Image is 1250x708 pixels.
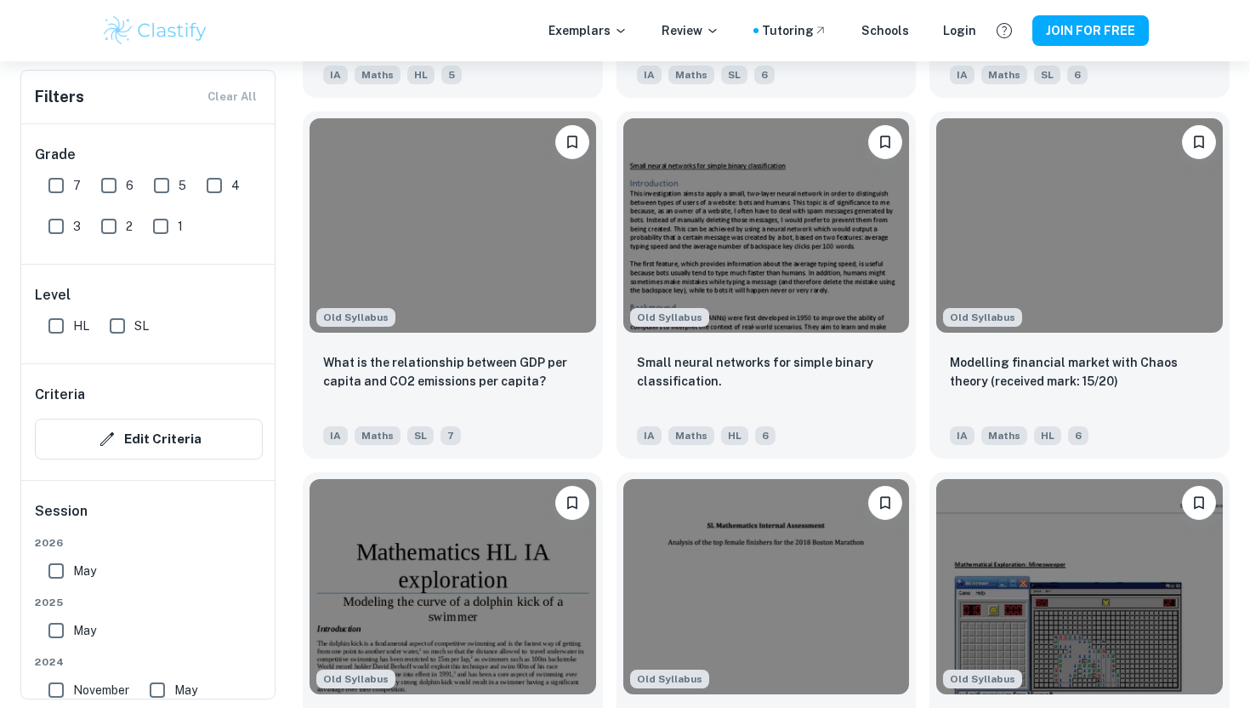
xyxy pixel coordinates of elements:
[1034,426,1061,445] span: HL
[310,118,596,333] img: Maths IA example thumbnail: What is the relationship between GDP per
[1034,66,1060,84] span: SL
[721,426,748,445] span: HL
[637,353,896,391] p: Small neural networks for simple binary classification.
[303,111,603,459] a: Although this IA is written for the old math syllabus (last exam in November 2020), the current I...
[943,670,1022,688] span: Old Syllabus
[316,308,395,327] div: Although this IA is written for the old math syllabus (last exam in November 2020), the current I...
[630,308,709,327] span: Old Syllabus
[630,670,709,688] span: Old Syllabus
[126,217,133,236] span: 2
[35,385,85,405] h6: Criteria
[35,595,263,610] span: 2025
[73,621,96,640] span: May
[35,285,263,305] h6: Level
[323,353,582,391] p: What is the relationship between GDP per capita and CO2 emissions per capita?
[868,125,902,159] button: Please log in to bookmark exemplars
[754,66,775,84] span: 6
[630,670,709,688] div: Although this IA is written for the old math syllabus (last exam in November 2020), the current I...
[637,426,662,445] span: IA
[981,66,1027,84] span: Maths
[662,21,719,40] p: Review
[178,217,183,236] span: 1
[440,426,461,445] span: 7
[555,125,589,159] button: Please log in to bookmark exemplars
[179,176,186,195] span: 5
[35,535,263,551] span: 2026
[943,308,1022,327] div: Although this IA is written for the old math syllabus (last exam in November 2020), the current I...
[323,426,348,445] span: IA
[721,66,747,84] span: SL
[126,176,134,195] span: 6
[1182,486,1216,520] button: Please log in to bookmark exemplars
[1182,125,1216,159] button: Please log in to bookmark exemplars
[668,66,714,84] span: Maths
[616,111,917,459] a: Although this IA is written for the old math syllabus (last exam in November 2020), the current I...
[407,426,434,445] span: SL
[323,66,348,84] span: IA
[1068,426,1088,445] span: 6
[555,486,589,520] button: Please log in to bookmark exemplars
[950,353,1209,391] p: Modelling financial market with Chaos theory (received mark: 15/20)
[1032,15,1149,46] button: JOIN FOR FREE
[950,426,974,445] span: IA
[623,479,910,694] img: Maths IA example thumbnail: Analysis of the top female finishers for
[943,670,1022,688] div: Although this IA is written for the old math syllabus (last exam in November 2020), the current I...
[441,66,462,84] span: 5
[936,118,1223,333] img: Maths IA example thumbnail: Modelling financial market with Chaos th
[355,66,401,84] span: Maths
[35,654,263,670] span: 2024
[861,21,909,40] a: Schools
[35,419,263,460] button: Edit Criteria
[310,479,596,694] img: Maths IA example thumbnail: Modeling the curve of a dolphin kick of
[134,317,149,335] span: SL
[868,486,902,520] button: Please log in to bookmark exemplars
[990,16,1019,45] button: Help and Feedback
[630,308,709,327] div: Although this IA is written for the old math syllabus (last exam in November 2020), the current I...
[73,217,81,236] span: 3
[929,111,1230,459] a: Although this IA is written for the old math syllabus (last exam in November 2020), the current I...
[73,681,129,699] span: November
[316,308,395,327] span: Old Syllabus
[101,14,209,48] img: Clastify logo
[668,426,714,445] span: Maths
[174,681,197,699] span: May
[73,562,96,580] span: May
[548,21,628,40] p: Exemplars
[407,66,435,84] span: HL
[755,426,776,445] span: 6
[73,317,89,335] span: HL
[637,66,662,84] span: IA
[35,85,84,109] h6: Filters
[936,479,1223,694] img: Maths IA example thumbnail: Minesweeper
[981,426,1027,445] span: Maths
[943,308,1022,327] span: Old Syllabus
[316,670,395,688] div: Although this IA is written for the old math syllabus (last exam in November 2020), the current I...
[355,426,401,445] span: Maths
[943,21,976,40] a: Login
[1067,66,1088,84] span: 6
[623,118,910,333] img: Maths IA example thumbnail: Small neural networks for simple binary
[35,145,263,165] h6: Grade
[950,66,974,84] span: IA
[73,176,81,195] span: 7
[35,501,263,535] h6: Session
[231,176,240,195] span: 4
[762,21,827,40] a: Tutoring
[316,670,395,688] span: Old Syllabus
